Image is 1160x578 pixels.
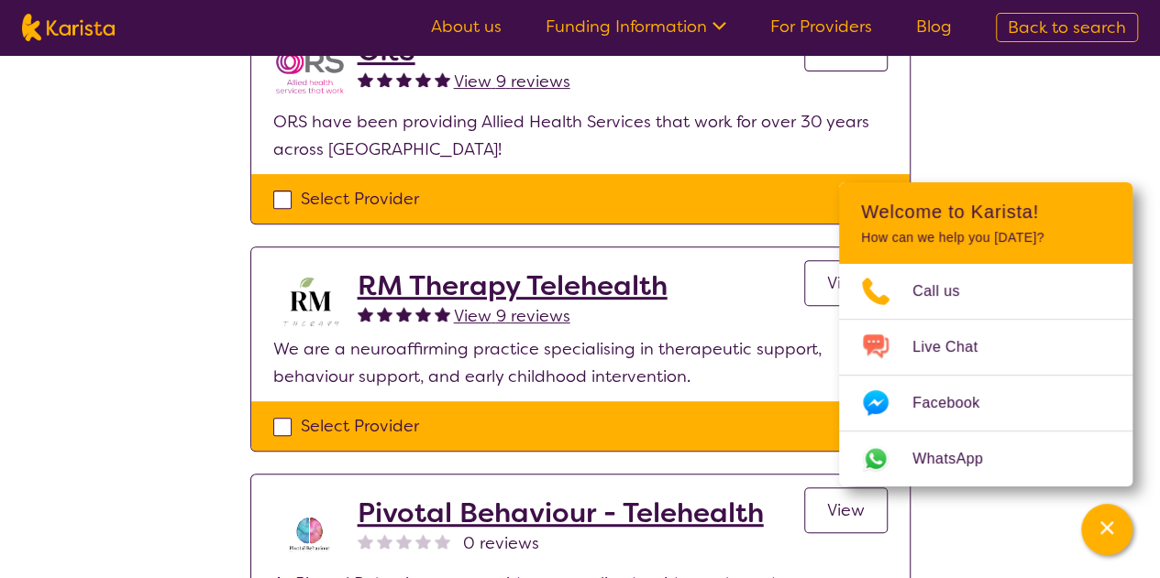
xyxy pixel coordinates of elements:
[912,389,1001,417] span: Facebook
[22,14,115,41] img: Karista logo
[435,306,450,322] img: fullstar
[358,496,764,529] a: Pivotal Behaviour - Telehealth
[1081,504,1132,555] button: Channel Menu
[377,306,392,322] img: fullstar
[839,431,1132,486] a: Web link opens in a new tab.
[415,306,431,322] img: fullstar
[358,533,373,549] img: nonereviewstar
[912,333,1000,361] span: Live Chat
[1008,16,1126,38] span: Back to search
[827,499,865,521] span: View
[912,278,982,305] span: Call us
[916,16,952,38] a: Blog
[431,16,502,38] a: About us
[396,306,412,322] img: fullstar
[770,16,872,38] a: For Providers
[546,16,726,38] a: Funding Information
[839,182,1132,486] div: Channel Menu
[358,71,373,87] img: fullstar
[463,529,539,557] span: 0 reviews
[454,71,570,93] span: View 9 reviews
[358,269,668,302] a: RM Therapy Telehealth
[377,533,392,549] img: nonereviewstar
[273,335,888,390] p: We are a neuroaffirming practice specialising in therapeutic support, behaviour support, and earl...
[454,302,570,330] a: View 9 reviews
[273,269,347,335] img: b3hjthhf71fnbidirs13.png
[273,496,347,570] img: s8av3rcikle0tbnjpqc8.png
[996,13,1138,42] a: Back to search
[827,272,865,294] span: View
[861,201,1110,223] h2: Welcome to Karista!
[377,71,392,87] img: fullstar
[273,108,888,163] p: ORS have been providing Allied Health Services that work for over 30 years across [GEOGRAPHIC_DATA]!
[912,445,1005,473] span: WhatsApp
[804,260,888,306] a: View
[454,68,570,95] a: View 9 reviews
[358,306,373,322] img: fullstar
[415,71,431,87] img: fullstar
[454,305,570,327] span: View 9 reviews
[435,533,450,549] img: nonereviewstar
[839,264,1132,486] ul: Choose channel
[804,487,888,533] a: View
[435,71,450,87] img: fullstar
[396,533,412,549] img: nonereviewstar
[273,35,347,108] img: nspbnteb0roocrxnmwip.png
[861,230,1110,245] p: How can we help you [DATE]?
[396,71,412,87] img: fullstar
[415,533,431,549] img: nonereviewstar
